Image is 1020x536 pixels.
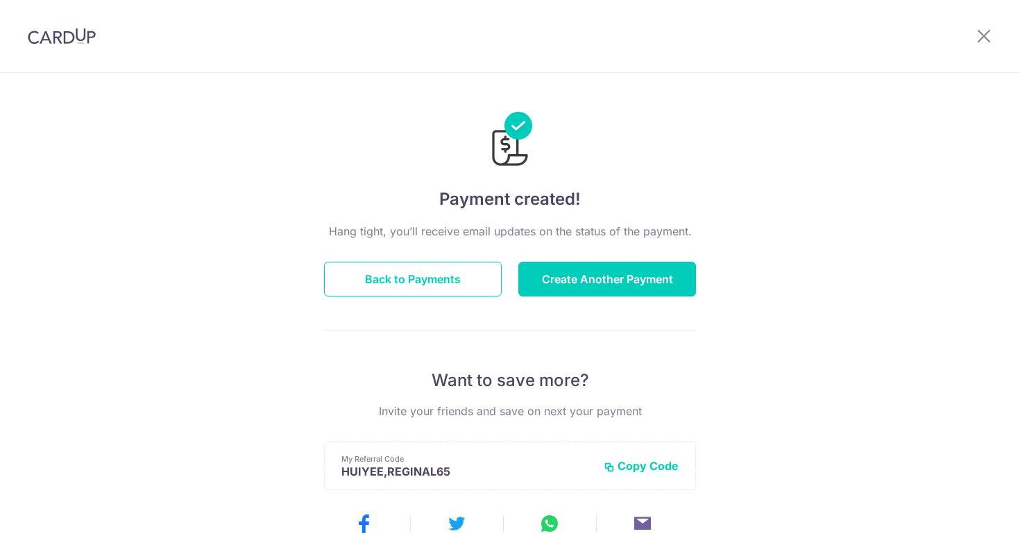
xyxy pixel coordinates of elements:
p: Hang tight, you’ll receive email updates on the status of the payment. [324,223,696,240]
h4: Payment created! [324,187,696,212]
img: CardUp [28,28,96,44]
p: Invite your friends and save on next your payment [324,403,696,419]
button: Back to Payments [324,262,502,296]
img: Payments [488,112,532,170]
button: Copy Code [604,459,679,473]
p: HUIYEE,REGINAL65 [341,464,593,478]
p: Want to save more? [324,369,696,392]
button: Create Another Payment [518,262,696,296]
p: My Referral Code [341,453,593,464]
